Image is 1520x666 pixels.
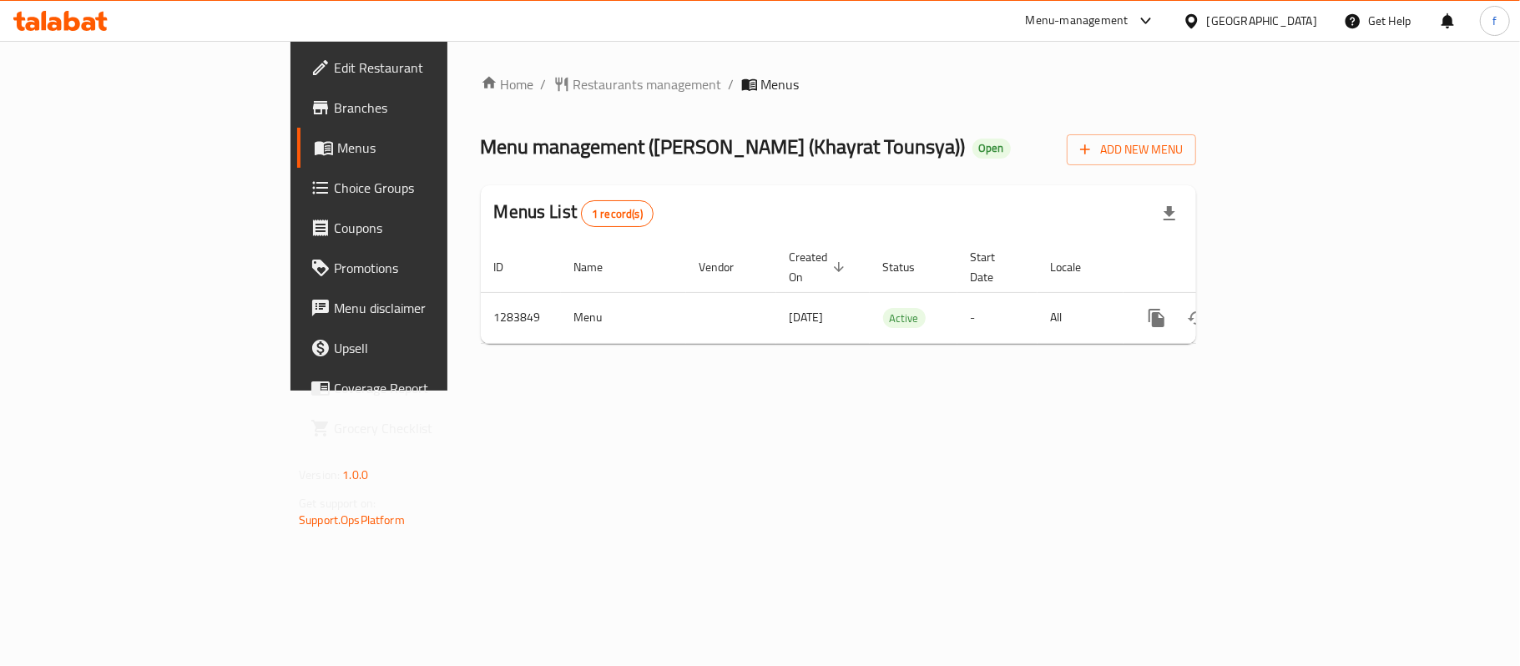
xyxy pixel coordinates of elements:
span: 1.0.0 [342,464,368,486]
a: Grocery Checklist [297,408,544,448]
a: Coverage Report [297,368,544,408]
a: Menu disclaimer [297,288,544,328]
a: Support.OpsPlatform [299,509,405,531]
th: Actions [1124,242,1310,293]
span: Name [574,257,625,277]
span: Open [972,141,1011,155]
div: Open [972,139,1011,159]
div: Menu-management [1026,11,1129,31]
td: - [957,292,1038,343]
span: Version: [299,464,340,486]
span: Choice Groups [334,178,531,198]
span: Menu disclaimer [334,298,531,318]
a: Branches [297,88,544,128]
span: Menus [761,74,800,94]
nav: breadcrumb [481,74,1196,94]
span: Restaurants management [573,74,722,94]
a: Coupons [297,208,544,248]
td: Menu [561,292,686,343]
span: Branches [334,98,531,118]
span: ID [494,257,526,277]
span: Coverage Report [334,378,531,398]
h2: Menus List [494,199,654,227]
span: Grocery Checklist [334,418,531,438]
span: Add New Menu [1080,139,1183,160]
span: Menus [337,138,531,158]
span: Vendor [699,257,756,277]
button: more [1137,298,1177,338]
span: Menu management ( [PERSON_NAME] (Khayrat Tounsya) ) [481,128,966,165]
button: Change Status [1177,298,1217,338]
span: Promotions [334,258,531,278]
span: Get support on: [299,492,376,514]
div: Export file [1149,194,1189,234]
div: Active [883,308,926,328]
span: 1 record(s) [582,206,653,222]
span: Created On [790,247,850,287]
span: Coupons [334,218,531,238]
div: Total records count [581,200,654,227]
a: Restaurants management [553,74,722,94]
span: Start Date [971,247,1018,287]
a: Promotions [297,248,544,288]
span: f [1492,12,1497,30]
a: Menus [297,128,544,168]
a: Upsell [297,328,544,368]
div: [GEOGRAPHIC_DATA] [1207,12,1317,30]
td: All [1038,292,1124,343]
span: Edit Restaurant [334,58,531,78]
span: Active [883,309,926,328]
button: Add New Menu [1067,134,1196,165]
a: Edit Restaurant [297,48,544,88]
a: Choice Groups [297,168,544,208]
li: / [729,74,735,94]
span: Locale [1051,257,1103,277]
span: [DATE] [790,306,824,328]
span: Upsell [334,338,531,358]
table: enhanced table [481,242,1310,344]
span: Status [883,257,937,277]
